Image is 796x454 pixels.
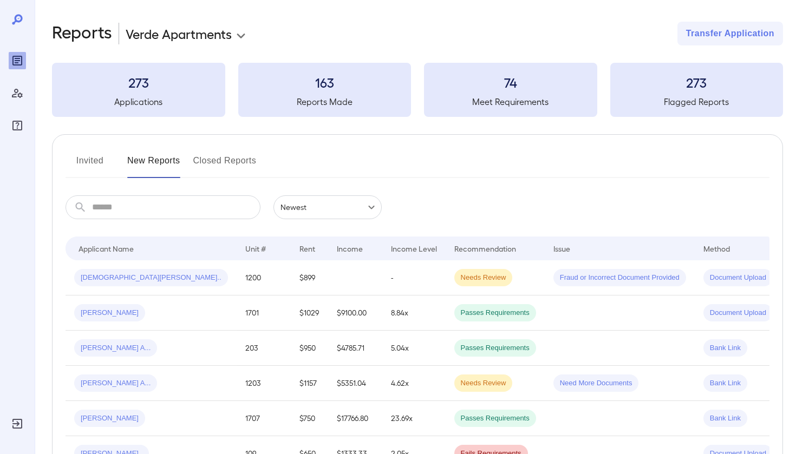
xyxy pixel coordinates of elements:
h3: 163 [238,74,412,91]
span: Bank Link [703,413,747,424]
td: $1029 [291,295,328,331]
div: Log Out [9,415,26,432]
span: Passes Requirements [454,343,536,353]
h5: Flagged Reports [610,95,784,108]
h3: 74 [424,74,597,91]
span: Passes Requirements [454,308,536,318]
div: Manage Users [9,84,26,102]
td: 23.69x [382,401,446,436]
td: $5351.04 [328,366,382,401]
td: $9100.00 [328,295,382,331]
h2: Reports [52,22,112,45]
div: Income [337,242,363,255]
button: Closed Reports [193,152,257,178]
span: [PERSON_NAME] [74,413,145,424]
td: 1701 [237,295,291,331]
span: Document Upload [703,308,773,318]
span: [PERSON_NAME] A... [74,378,157,389]
td: $899 [291,260,328,295]
div: Applicant Name [79,242,134,255]
span: Passes Requirements [454,413,536,424]
div: Rent [299,242,317,255]
div: Recommendation [454,242,516,255]
h5: Reports Made [238,95,412,108]
span: Document Upload [703,273,773,283]
summary: 273Applications163Reports Made74Meet Requirements273Flagged Reports [52,63,783,117]
td: 1203 [237,366,291,401]
span: Fraud or Incorrect Document Provided [553,273,686,283]
span: Bank Link [703,378,747,389]
div: FAQ [9,117,26,134]
button: Transfer Application [677,22,783,45]
div: Issue [553,242,571,255]
td: $750 [291,401,328,436]
button: Invited [66,152,114,178]
td: 5.04x [382,331,446,366]
span: Need More Documents [553,378,639,389]
h3: 273 [52,74,225,91]
td: $1157 [291,366,328,401]
td: - [382,260,446,295]
td: $950 [291,331,328,366]
div: Method [703,242,730,255]
span: [PERSON_NAME] [74,308,145,318]
td: 8.84x [382,295,446,331]
div: Unit # [245,242,266,255]
h5: Applications [52,95,225,108]
span: [PERSON_NAME] A... [74,343,157,353]
td: $17766.80 [328,401,382,436]
td: 4.62x [382,366,446,401]
div: Reports [9,52,26,69]
td: $4785.71 [328,331,382,366]
td: 1200 [237,260,291,295]
span: Needs Review [454,378,513,389]
td: 1707 [237,401,291,436]
div: Newest [273,195,382,219]
h3: 273 [610,74,784,91]
span: Bank Link [703,343,747,353]
p: Verde Apartments [126,25,232,42]
h5: Meet Requirements [424,95,597,108]
td: 203 [237,331,291,366]
span: [DEMOGRAPHIC_DATA][PERSON_NAME].. [74,273,228,283]
span: Needs Review [454,273,513,283]
div: Income Level [391,242,437,255]
button: New Reports [127,152,180,178]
